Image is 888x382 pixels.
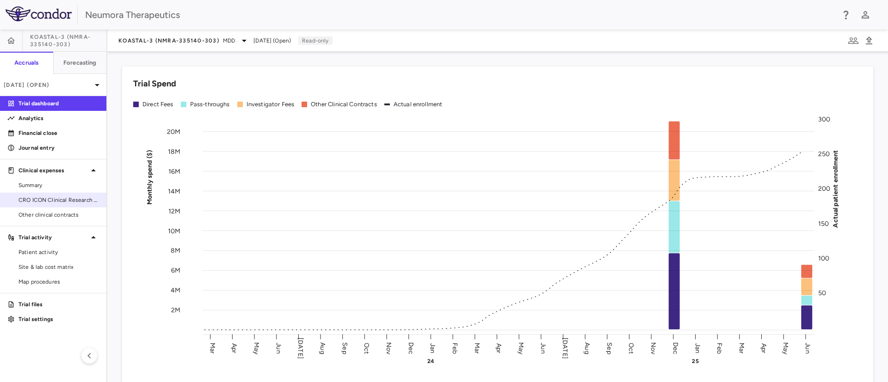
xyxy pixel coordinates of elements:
[18,248,99,256] span: Patient activity
[18,196,99,204] span: CRO ICON Clinical Research Limited
[561,338,569,359] text: [DATE]
[18,129,99,137] p: Financial close
[30,33,106,48] span: KOASTAL-3 (NMRA-335140-303)
[627,342,635,353] text: Oct
[171,286,180,294] tspan: 4M
[539,343,547,353] text: Jun
[168,187,180,195] tspan: 14M
[363,342,370,353] text: Oct
[223,36,235,45] span: MDD
[85,8,834,22] div: Neumora Therapeutics
[171,306,180,314] tspan: 2M
[171,267,180,274] tspan: 6M
[715,342,723,353] text: Feb
[694,343,702,353] text: Jan
[818,289,826,297] tspan: 50
[18,278,99,286] span: Map procedures
[133,78,176,90] h6: Trial Spend
[18,315,99,323] p: Trial settings
[168,167,180,175] tspan: 16M
[142,100,173,109] div: Direct Fees
[275,343,283,353] text: Jun
[18,300,99,309] p: Trial files
[311,100,377,109] div: Other Clinical Contracts
[818,115,830,123] tspan: 300
[247,100,295,109] div: Investigator Fees
[18,144,99,152] p: Journal entry
[385,342,393,354] text: Nov
[63,59,97,67] h6: Forecasting
[692,358,698,364] text: 25
[168,148,180,156] tspan: 18M
[394,100,443,109] div: Actual enrollment
[407,342,415,354] text: Dec
[18,114,99,122] p: Analytics
[672,342,679,354] text: Dec
[649,342,657,354] text: Nov
[782,342,789,354] text: May
[190,100,230,109] div: Pass-throughs
[168,207,180,215] tspan: 12M
[18,166,88,175] p: Clinical expenses
[171,247,180,255] tspan: 8M
[429,343,437,353] text: Jan
[818,185,830,193] tspan: 200
[804,343,812,353] text: Jun
[427,358,434,364] text: 24
[473,342,481,353] text: Mar
[296,338,304,359] text: [DATE]
[4,81,92,89] p: [DATE] (Open)
[18,181,99,189] span: Summary
[319,342,327,354] text: Aug
[209,342,216,353] text: Mar
[583,342,591,354] text: Aug
[230,343,238,353] text: Apr
[6,6,72,21] img: logo-full-SnFGN8VE.png
[818,254,829,262] tspan: 100
[818,219,829,227] tspan: 150
[18,99,99,108] p: Trial dashboard
[167,128,180,136] tspan: 20M
[253,342,260,354] text: May
[18,211,99,219] span: Other clinical contracts
[832,150,839,227] tspan: Actual patient enrollment
[118,37,219,44] span: KOASTAL-3 (NMRA-335140-303)
[18,233,88,242] p: Trial activity
[341,342,349,354] text: Sep
[517,342,525,354] text: May
[818,150,830,158] tspan: 250
[18,263,99,271] span: Site & lab cost matrix
[605,342,613,354] text: Sep
[451,342,459,353] text: Feb
[14,59,38,67] h6: Accruals
[760,343,768,353] text: Apr
[495,343,503,353] text: Apr
[253,36,291,45] span: [DATE] (Open)
[168,227,180,235] tspan: 10M
[738,342,746,353] text: Mar
[298,36,332,45] p: Read-only
[146,150,154,205] tspan: Monthly spend ($)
